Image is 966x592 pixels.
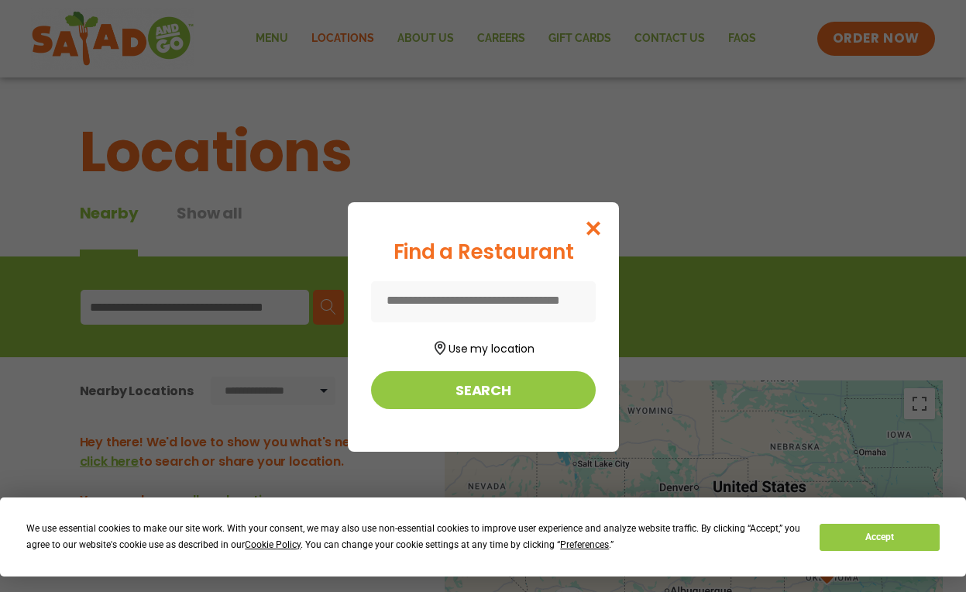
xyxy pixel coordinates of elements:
div: We use essential cookies to make our site work. With your consent, we may also use non-essential ... [26,521,801,553]
div: Find a Restaurant [371,237,596,267]
span: Cookie Policy [245,539,301,550]
button: Search [371,371,596,409]
button: Use my location [371,336,596,357]
span: Preferences [560,539,609,550]
button: Close modal [568,202,618,254]
button: Accept [820,524,939,551]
